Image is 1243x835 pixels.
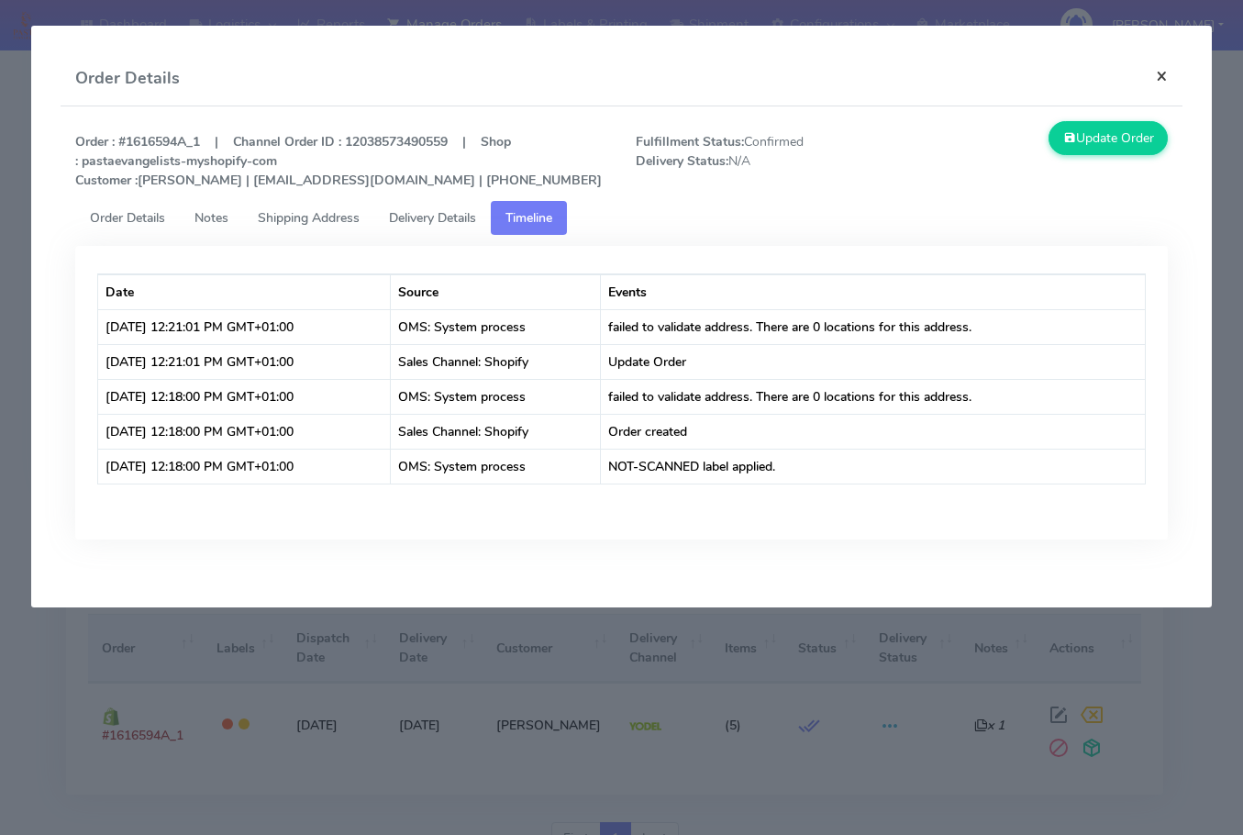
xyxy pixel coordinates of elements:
strong: Delivery Status: [636,152,728,170]
th: Events [601,274,1145,309]
td: [DATE] 12:18:00 PM GMT+01:00 [98,414,391,449]
button: Update Order [1049,121,1168,155]
td: OMS: System process [391,309,601,344]
td: [DATE] 12:21:01 PM GMT+01:00 [98,344,391,379]
td: failed to validate address. There are 0 locations for this address. [601,379,1145,414]
span: Confirmed N/A [622,132,902,190]
strong: Fulfillment Status: [636,133,744,150]
th: Date [98,274,391,309]
strong: Order : #1616594A_1 | Channel Order ID : 12038573490559 | Shop : pastaevangelists-myshopify-com [... [75,133,602,189]
strong: Customer : [75,172,138,189]
td: [DATE] 12:18:00 PM GMT+01:00 [98,449,391,484]
td: OMS: System process [391,379,601,414]
td: Update Order [601,344,1145,379]
span: Timeline [505,209,552,227]
span: Order Details [90,209,165,227]
span: Delivery Details [389,209,476,227]
td: Order created [601,414,1145,449]
th: Source [391,274,601,309]
td: Sales Channel: Shopify [391,414,601,449]
td: [DATE] 12:21:01 PM GMT+01:00 [98,309,391,344]
span: Shipping Address [258,209,360,227]
td: OMS: System process [391,449,601,484]
td: NOT-SCANNED label applied. [601,449,1145,484]
td: failed to validate address. There are 0 locations for this address. [601,309,1145,344]
td: Sales Channel: Shopify [391,344,601,379]
button: Close [1141,51,1182,100]
td: [DATE] 12:18:00 PM GMT+01:00 [98,379,391,414]
ul: Tabs [75,201,1168,235]
span: Notes [194,209,228,227]
h4: Order Details [75,66,180,91]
